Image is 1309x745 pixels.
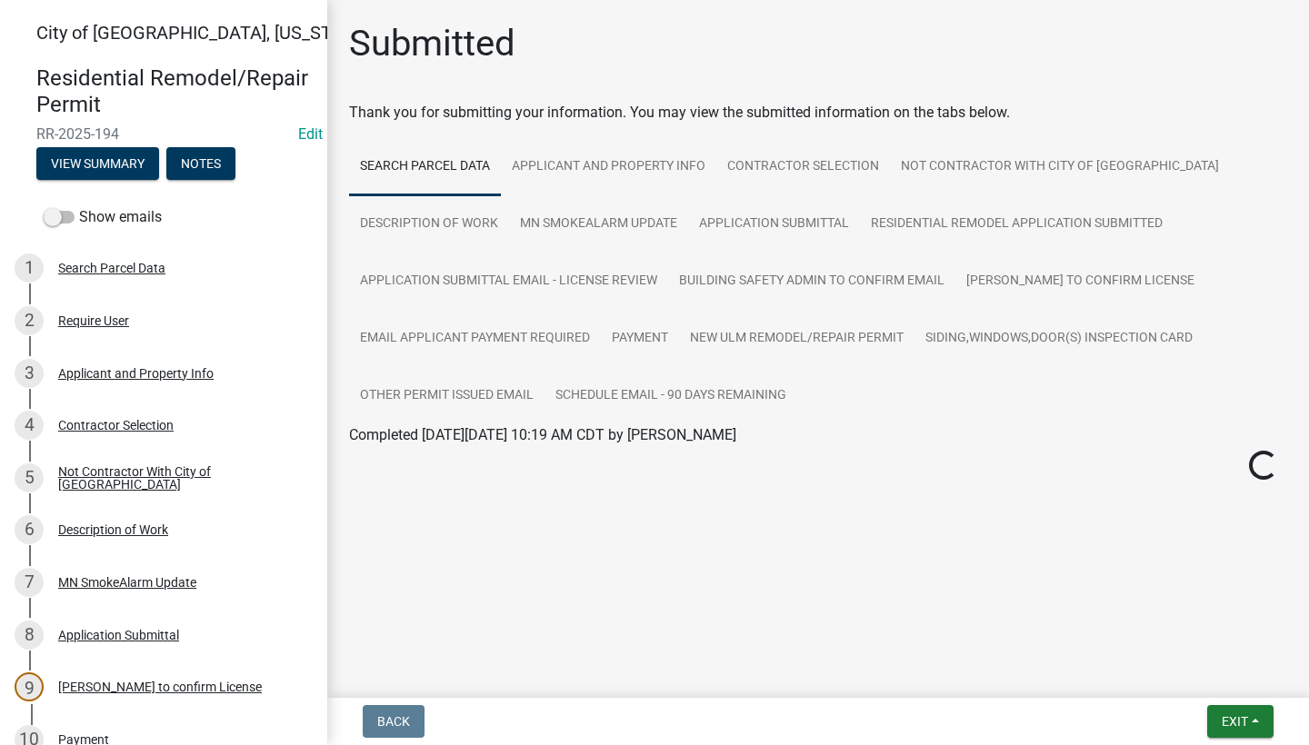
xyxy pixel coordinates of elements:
div: 8 [15,621,44,650]
a: Application Submittal Email - License Review [349,253,668,311]
a: Residential Remodel Application Submitted [860,195,1174,253]
span: City of [GEOGRAPHIC_DATA], [US_STATE] [36,22,367,44]
button: Exit [1207,705,1274,738]
a: Building Safety Admin to Confirm Email [668,253,955,311]
div: 5 [15,463,44,492]
a: Not Contractor With City of [GEOGRAPHIC_DATA] [890,138,1230,196]
div: 6 [15,515,44,544]
label: Show emails [44,206,162,228]
h1: Submitted [349,22,515,65]
button: View Summary [36,147,159,180]
button: Back [363,705,425,738]
div: 9 [15,672,44,701]
div: 3 [15,359,44,388]
div: 1 [15,253,44,283]
span: Exit [1222,714,1248,729]
div: Applicant and Property Info [58,367,214,380]
span: Completed [DATE][DATE] 10:19 AM CDT by [PERSON_NAME] [349,426,736,443]
div: Contractor Selection [58,419,174,432]
a: Application Submittal [688,195,860,253]
a: Edit [298,125,323,143]
div: 7 [15,568,44,597]
a: MN SmokeAlarm Update [509,195,688,253]
a: Contractor Selection [716,138,890,196]
span: Back [377,714,410,729]
wm-modal-confirm: Edit Application Number [298,125,323,143]
a: New Ulm Remodel/Repair Permit [679,310,914,368]
div: 2 [15,306,44,335]
wm-modal-confirm: Summary [36,157,159,172]
button: Notes [166,147,235,180]
div: 4 [15,411,44,440]
h4: Residential Remodel/Repair Permit [36,65,313,118]
div: Application Submittal [58,629,179,641]
a: Applicant and Property Info [501,138,716,196]
div: Not Contractor With City of [GEOGRAPHIC_DATA] [58,465,298,491]
div: Search Parcel Data [58,262,165,274]
a: Other Permit Issued Email [349,367,545,425]
a: Search Parcel Data [349,138,501,196]
a: Email Applicant Payment Required [349,310,601,368]
a: Siding,Windows,Door(s) Inspection Card [914,310,1204,368]
div: MN SmokeAlarm Update [58,576,196,589]
div: Thank you for submitting your information. You may view the submitted information on the tabs below. [349,102,1287,124]
a: Description of Work [349,195,509,253]
a: Payment [601,310,679,368]
span: RR-2025-194 [36,125,291,143]
a: Schedule Email - 90 Days Remaining [545,367,797,425]
wm-modal-confirm: Notes [166,157,235,172]
div: Require User [58,314,129,327]
a: [PERSON_NAME] to confirm License [955,253,1205,311]
div: Description of Work [58,523,168,536]
div: [PERSON_NAME] to confirm License [58,680,262,693]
